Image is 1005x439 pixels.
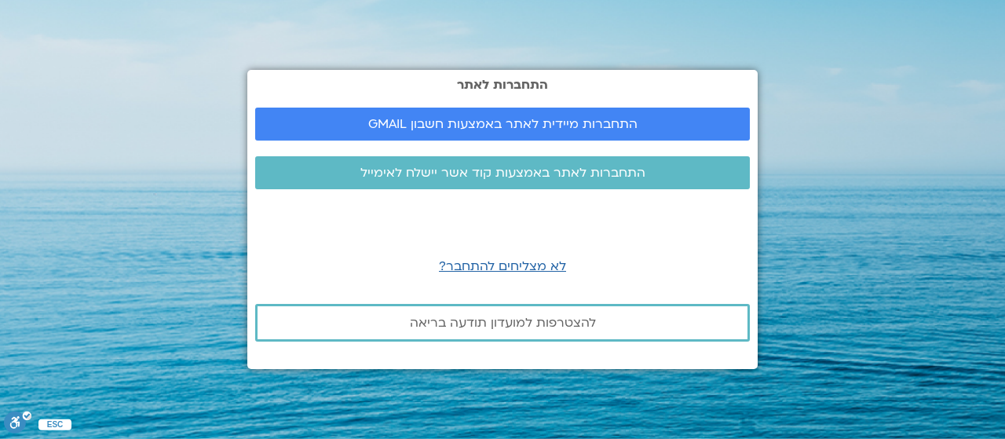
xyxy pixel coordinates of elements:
span: התחברות מיידית לאתר באמצעות חשבון GMAIL [368,117,638,131]
span: התחברות לאתר באמצעות קוד אשר יישלח לאימייל [360,166,645,180]
span: להצטרפות למועדון תודעה בריאה [410,316,596,330]
h2: התחברות לאתר [255,78,750,92]
a: התחברות לאתר באמצעות קוד אשר יישלח לאימייל [255,156,750,189]
a: לא מצליחים להתחבר? [439,258,566,275]
a: התחברות מיידית לאתר באמצעות חשבון GMAIL [255,108,750,141]
a: להצטרפות למועדון תודעה בריאה [255,304,750,342]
